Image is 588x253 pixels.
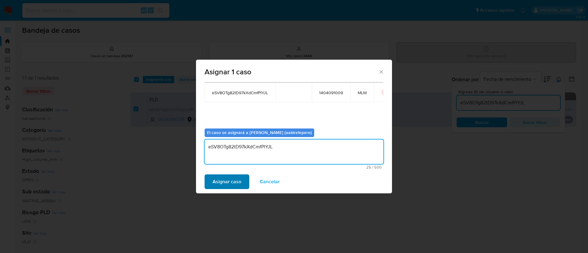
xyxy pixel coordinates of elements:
[381,89,389,96] button: icon-button
[205,68,378,76] span: Asignar 1 caso
[212,90,268,95] span: eSV8OTg82tD97kXdCmfPlYJL
[213,175,241,188] span: Asignar caso
[207,129,312,136] b: El caso se asignará a [PERSON_NAME] (aaldretepere)
[252,174,288,189] button: Cancelar
[319,90,343,95] span: 1404091009
[196,60,392,193] div: assign-modal
[205,140,383,164] textarea: eSV8OTg82tD97kXdCmfPlYJL
[378,69,384,74] button: Cerrar ventana
[260,175,280,188] span: Cancelar
[206,165,382,169] span: Máximo 500 caracteres
[205,174,249,189] button: Asignar caso
[358,90,367,95] span: MLM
